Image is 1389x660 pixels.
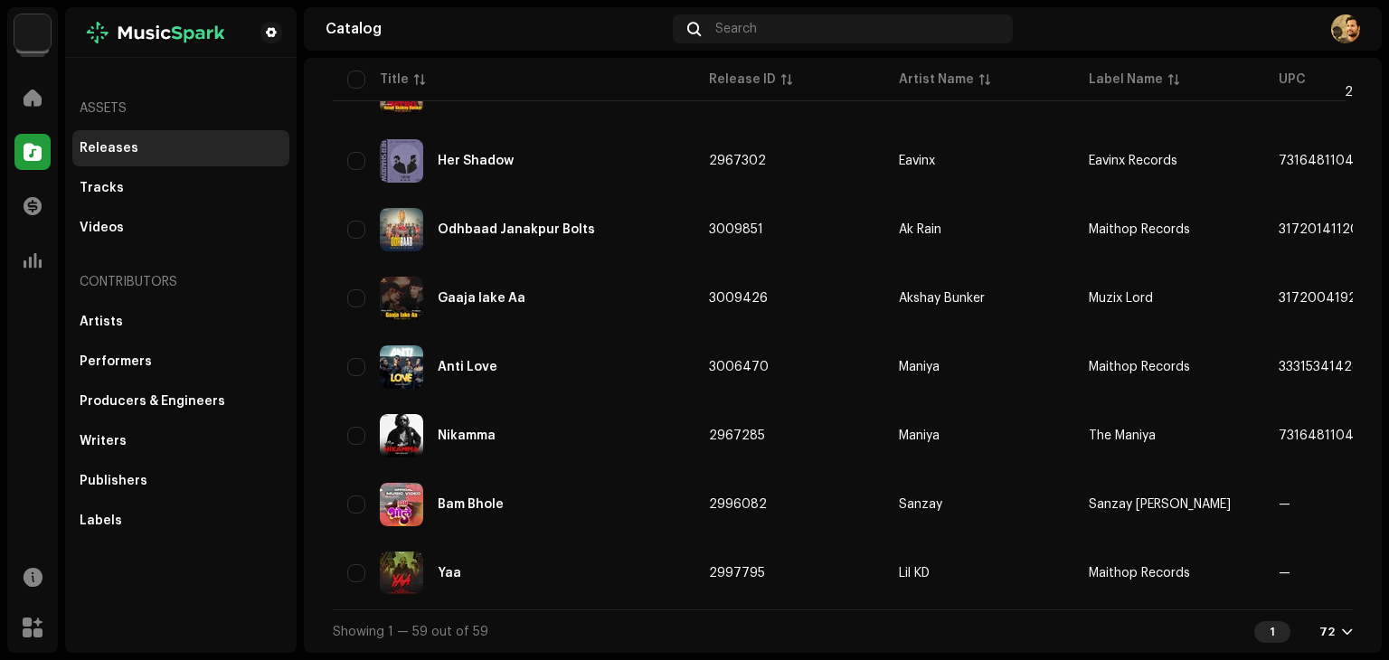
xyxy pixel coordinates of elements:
div: Publishers [80,474,147,488]
div: Akshay Bunker [899,292,985,305]
div: 72 [1319,625,1335,639]
span: 2967285 [709,429,765,442]
span: Maniya [899,429,1060,442]
span: Muzix Lord [1089,292,1153,305]
div: Writers [80,434,127,448]
span: 3172004192535 [1279,292,1378,305]
img: a4e6bea0-b437-4a87-9380-eb63d255e524 [380,277,423,320]
img: b012e8be-3435-4c6f-a0fa-ef5940768437 [80,22,231,43]
div: Artists [80,315,123,329]
div: Videos [80,221,124,235]
re-m-nav-item: Producers & Engineers [72,383,289,420]
span: 3009426 [709,292,768,305]
div: Performers [80,354,152,369]
div: Odhbaad Janakpur Bolts [438,223,595,236]
span: — [1279,567,1290,580]
span: 2997795 [709,567,765,580]
span: Eavinx [899,155,1060,167]
span: Maniya [899,361,1060,373]
re-a-nav-header: Assets [72,87,289,130]
re-m-nav-item: Videos [72,210,289,246]
span: 3331534142834 [1279,361,1376,373]
div: Ak Rain [899,223,941,236]
re-m-nav-item: Artists [72,304,289,340]
span: Sanzay Bhujel [1089,498,1231,511]
span: Eavinx Records [1089,155,1177,167]
div: Catalog [326,22,666,36]
span: Maithop Records [1089,223,1190,236]
re-m-nav-item: Releases [72,130,289,166]
div: Lil KD [899,567,930,580]
div: Eavinx [899,155,935,167]
re-m-nav-item: Tracks [72,170,289,206]
div: Artist Name [899,71,974,89]
div: Release ID [709,71,776,89]
span: 2967302 [709,155,766,167]
img: bc4c4277-71b2-49c5-abdf-ca4e9d31f9c1 [14,14,51,51]
re-m-nav-item: Performers [72,344,289,380]
div: Anti Love [438,361,497,373]
img: 8492e398-0e0f-4799-81d8-8cb0b03603a5 [380,208,423,251]
span: 7316481104391 [1279,155,1375,167]
div: Labels [80,514,122,528]
img: 1cbc80d1-9481-49e7-b3fd-260b06f70874 [380,483,423,526]
span: Sanzay [899,498,1060,511]
span: 2996082 [709,498,767,511]
div: Nikamma [438,429,496,442]
div: Title [380,71,409,89]
span: Lil KD [899,567,1060,580]
re-m-nav-item: Labels [72,503,289,539]
span: 3006470 [709,361,769,373]
span: 3009851 [709,223,763,236]
img: 80635910-413c-43f8-8e10-51b5b484c641 [380,414,423,457]
span: Search [715,22,757,36]
span: The Maniya [1089,429,1156,442]
img: 8d25d9a7-619b-4607-ac9e-48ee38388f6f [1331,14,1360,43]
re-m-nav-item: Publishers [72,463,289,499]
div: Maniya [899,361,940,373]
div: Producers & Engineers [80,394,225,409]
div: Releases [80,141,138,156]
span: Maithop Records [1089,567,1190,580]
div: Her Shadow [438,155,514,167]
div: Yaa [438,567,461,580]
span: 3172014112066 [1279,223,1375,236]
span: Maithop Records [1089,361,1190,373]
img: 2286ad53-6389-426f-b266-2fbcf16e03ff [380,345,423,389]
img: 2735ec64-df08-406c-9ff0-fa449c898fb0 [380,552,423,595]
div: Bam Bhole [438,498,504,511]
div: Tracks [80,181,124,195]
div: Maniya [899,429,940,442]
span: Ak Rain [899,223,1060,236]
div: Sanzay [899,498,942,511]
span: — [1279,498,1290,511]
img: dd1b8c63-b7de-4b9b-8a2b-959f8244c635 [380,139,423,183]
span: Akshay Bunker [899,292,1060,305]
div: Gaaja lake Aa [438,292,525,305]
div: 1 [1254,621,1290,643]
span: 7316481104384 [1279,429,1378,442]
re-m-nav-item: Writers [72,423,289,459]
span: Showing 1 — 59 out of 59 [333,626,488,638]
re-a-nav-header: Contributors [72,260,289,304]
div: Label Name [1089,71,1163,89]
